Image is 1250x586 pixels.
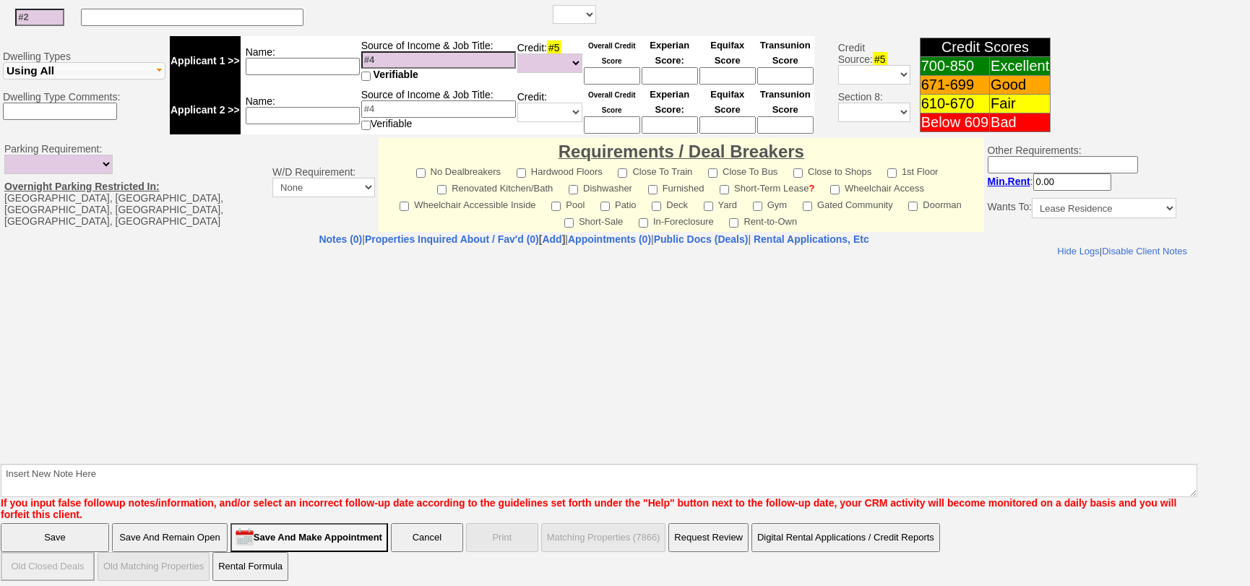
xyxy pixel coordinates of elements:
[170,36,241,85] td: Applicant 1 >>
[588,91,636,114] font: Overall Credit Score
[652,202,661,211] input: Deck
[830,185,840,194] input: Wheelchair Access
[830,178,924,195] label: Wheelchair Access
[269,138,379,232] td: W/D Requirement:
[753,195,787,212] label: Gym
[4,181,160,192] u: Overnight Parking Restricted In:
[920,57,989,76] td: 700-850
[551,202,561,211] input: Pool
[652,195,688,212] label: Deck
[365,233,539,245] a: Properties Inquired About / Fav'd (0)
[542,233,561,245] a: Add
[990,76,1051,95] td: Good
[704,195,738,212] label: Yard
[112,523,228,552] input: Save And Remain Open
[760,89,811,115] font: Transunion Score
[1,552,95,581] input: Old Closed Deals
[873,52,887,66] span: #5
[650,89,689,115] font: Experian Score:
[551,195,585,212] label: Pool
[988,201,1176,212] nobr: Wants To:
[1056,1,1099,12] a: Hide Logs
[650,40,689,66] font: Experian Score:
[920,76,989,95] td: 671-699
[568,233,651,245] a: Appointments (0)
[648,185,658,194] input: Furnished
[988,176,1030,187] b: Min.
[990,95,1051,113] td: Fair
[887,168,897,178] input: 1st Floor
[708,168,717,178] input: Close To Bus
[1008,176,1030,187] span: Rent
[699,67,756,85] input: Ask Customer: Do You Know Your Equifax Credit Score
[361,36,517,85] td: Source of Income & Job Title:
[809,183,814,194] a: ?
[642,116,698,134] input: Ask Customer: Do You Know Your Experian Credit Score
[648,178,704,195] label: Furnished
[984,138,1180,232] td: Other Requirements:
[3,62,165,79] button: Using All
[751,233,869,245] a: Rental Applications, Etc
[569,178,632,195] label: Dishwasher
[588,42,636,65] font: Overall Credit Score
[569,185,578,194] input: Dishwasher
[437,178,553,195] label: Renovated Kitchen/Bath
[547,40,561,55] span: #5
[710,89,744,115] font: Equifax Score
[642,67,698,85] input: Ask Customer: Do You Know Your Experian Credit Score
[793,168,803,178] input: Close to Shops
[699,116,756,134] input: Ask Customer: Do You Know Your Equifax Credit Score
[361,100,516,118] input: #4
[1,464,1197,497] textarea: Insert New Note Here
[990,113,1051,132] td: Bad
[920,95,989,113] td: 610-670
[754,233,869,245] nobr: Rental Applications, Etc
[241,36,361,85] td: Name:
[1,34,168,137] td: Dwelling Types Dwelling Type Comments:
[654,233,749,245] a: Public Docs (Deals)
[760,40,811,66] font: Transunion Score
[618,168,627,178] input: Close To Train
[7,64,54,77] span: Using All
[708,162,777,178] label: Close To Bus
[920,38,1051,57] td: Credit Scores
[361,85,517,134] td: Source of Income & Job Title: Verifiable
[1,523,109,552] input: Save
[704,202,713,211] input: Yard
[887,162,939,178] label: 1st Floor
[757,116,814,134] input: Ask Customer: Do You Know Your Transunion Credit Score
[988,176,1111,187] nobr: :
[559,142,804,161] font: Requirements / Deal Breakers
[584,116,640,134] input: Ask Customer: Do You Know Your Overall Credit Score
[365,233,565,245] b: [ ]
[517,36,583,85] td: Credit:
[170,85,241,134] td: Applicant 2 >>
[391,523,463,552] button: Cancel
[416,162,501,178] label: No Dealbreakers
[751,523,940,552] button: Digital Rental Applications / Credit Reports
[541,523,666,552] button: Matching Properties (7866)
[639,212,714,228] label: In-Foreclosure
[668,523,749,552] button: Request Review
[361,51,516,69] input: #4
[400,195,535,212] label: Wheelchair Accessible Inside
[212,552,288,581] button: Rental Formula
[564,218,574,228] input: Short-Sale
[517,85,583,134] td: Credit:
[720,185,729,194] input: Short-Term Lease?
[230,523,388,552] input: Save And Make Appointment
[600,195,637,212] label: Patio
[908,195,961,212] label: Doorman
[729,218,738,228] input: Rent-to-Own
[803,202,812,211] input: Gated Community
[729,212,797,228] label: Rent-to-Own
[1,497,1176,520] font: If you input false followup notes/information, and/or select an incorrect follow-up date accordin...
[319,233,362,245] a: Notes (0)
[400,202,409,211] input: Wheelchair Accessible Inside
[816,34,913,137] td: Credit Source: Section 8:
[600,202,610,211] input: Patio
[1,233,1187,245] center: | | | |
[374,69,418,80] span: Verifiable
[416,168,426,178] input: No Dealbreakers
